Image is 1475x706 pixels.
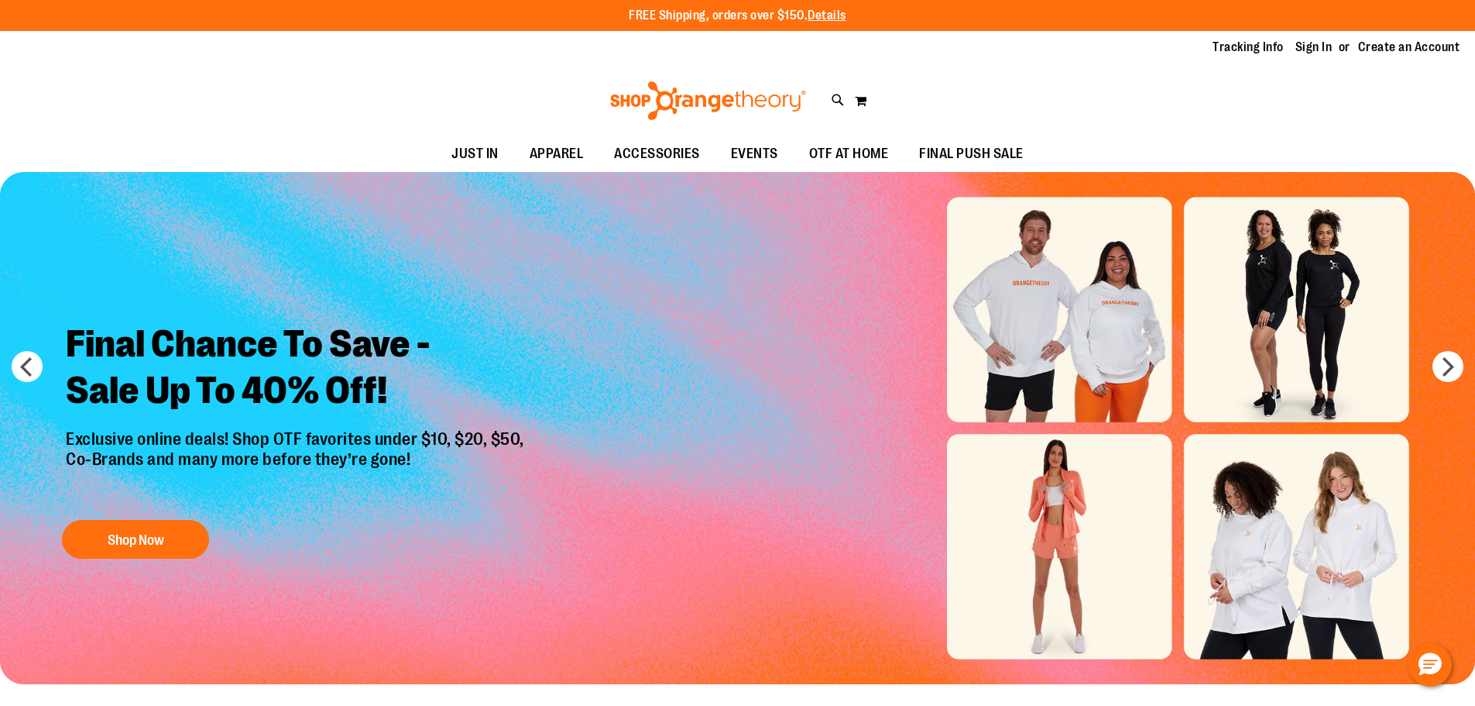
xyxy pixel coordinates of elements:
a: Details [808,9,846,22]
a: FINAL PUSH SALE [904,136,1039,172]
a: ACCESSORIES [599,136,715,172]
a: JUST IN [436,136,514,172]
p: FREE Shipping, orders over $150. [629,7,846,25]
a: OTF AT HOME [794,136,904,172]
button: Hello, have a question? Let’s chat. [1408,643,1452,687]
span: ACCESSORIES [614,136,700,171]
a: APPAREL [514,136,599,172]
button: next [1432,351,1463,382]
a: Sign In [1295,39,1333,56]
button: Shop Now [62,520,209,559]
button: prev [12,351,43,382]
span: OTF AT HOME [809,136,889,171]
a: Tracking Info [1213,39,1284,56]
p: Exclusive online deals! Shop OTF favorites under $10, $20, $50, Co-Brands and many more before th... [54,429,540,505]
span: APPAREL [530,136,584,171]
a: Final Chance To Save -Sale Up To 40% Off! Exclusive online deals! Shop OTF favorites under $10, $... [54,309,540,567]
a: EVENTS [715,136,794,172]
span: JUST IN [451,136,499,171]
span: FINAL PUSH SALE [919,136,1024,171]
a: Create an Account [1358,39,1460,56]
h2: Final Chance To Save - Sale Up To 40% Off! [54,309,540,429]
img: Shop Orangetheory [608,81,808,120]
span: EVENTS [731,136,778,171]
